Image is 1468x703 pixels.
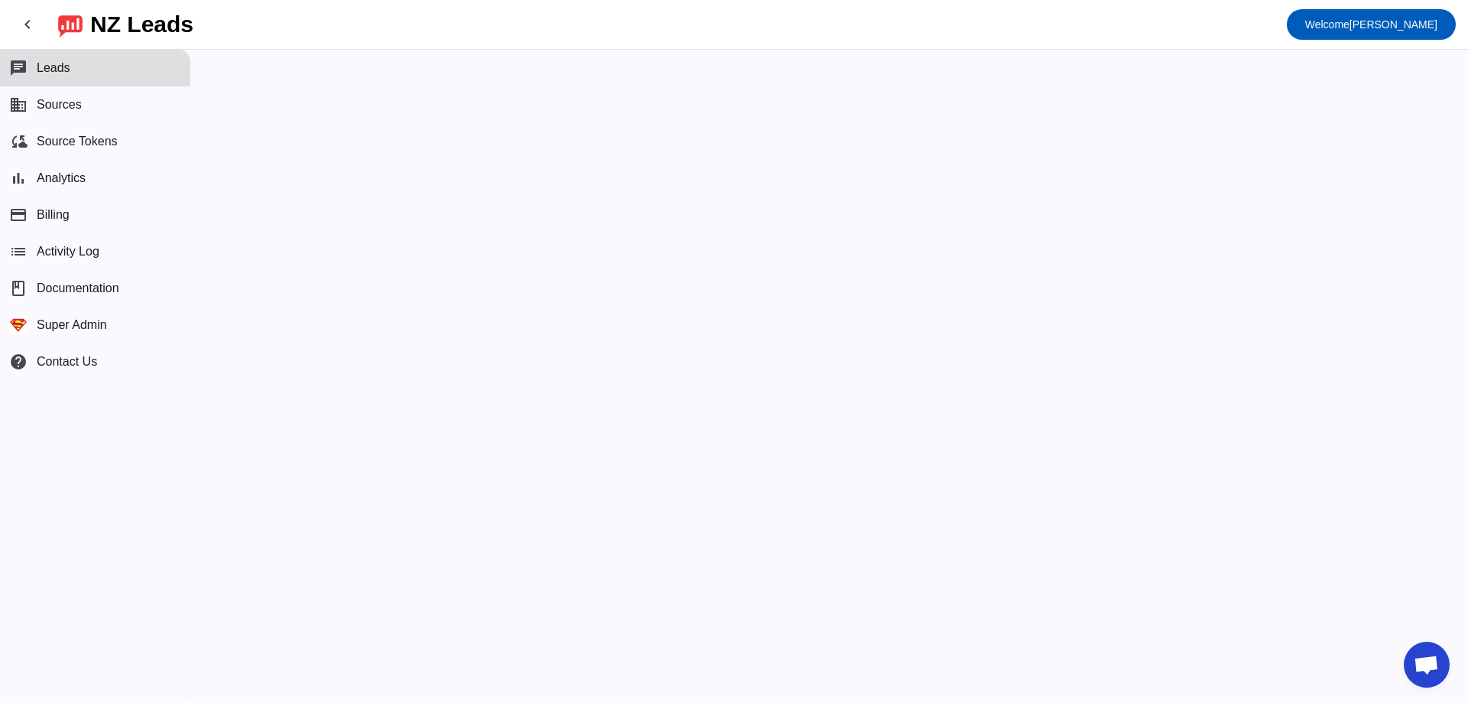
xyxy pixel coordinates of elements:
span: Analytics [37,171,86,185]
div: NZ Leads [90,14,193,35]
span: Welcome [1305,18,1349,31]
mat-icon: chat [9,59,28,77]
a: Open chat [1404,642,1450,688]
span: Leads [37,61,70,75]
mat-icon: chevron_left [18,15,37,34]
span: Sources [37,98,82,112]
span: Activity Log [37,245,99,259]
span: Documentation [37,282,119,295]
img: logo [58,11,83,37]
span: [PERSON_NAME] [1305,14,1437,35]
span: Contact Us [37,355,97,369]
mat-icon: help [9,353,28,371]
mat-icon: payment [9,206,28,224]
span: Super Admin [37,318,107,332]
mat-icon: business [9,96,28,114]
span: Source Tokens [37,135,118,148]
span: Billing [37,208,70,222]
span: book [9,279,28,298]
mat-icon: bar_chart [9,169,28,187]
button: Welcome[PERSON_NAME] [1287,9,1456,40]
mat-icon: cloud_sync [9,132,28,151]
mat-icon: list [9,242,28,261]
